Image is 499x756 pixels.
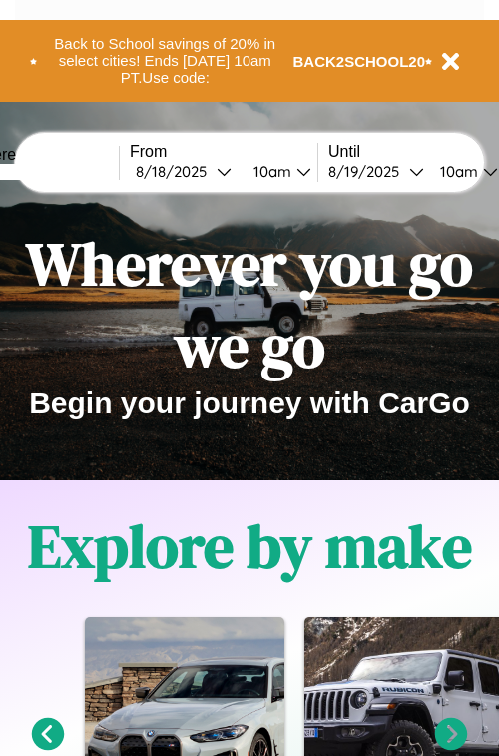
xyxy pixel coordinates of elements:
div: 10am [244,162,296,181]
button: 10am [238,161,317,182]
b: BACK2SCHOOL20 [293,53,426,70]
div: 8 / 18 / 2025 [136,162,217,181]
button: 8/18/2025 [130,161,238,182]
h1: Explore by make [28,505,472,587]
label: From [130,143,317,161]
div: 8 / 19 / 2025 [328,162,409,181]
div: 10am [430,162,483,181]
button: Back to School savings of 20% in select cities! Ends [DATE] 10am PT.Use code: [37,30,293,92]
